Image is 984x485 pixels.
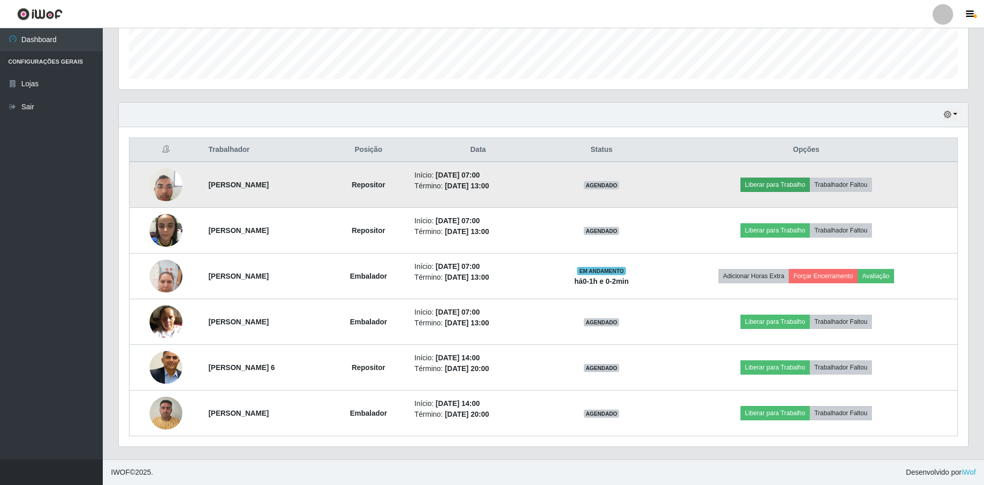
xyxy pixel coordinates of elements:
[436,217,480,225] time: [DATE] 07:00
[150,347,182,388] img: 1758290849812.jpeg
[445,227,489,236] time: [DATE] 13:00
[17,8,63,21] img: CoreUI Logo
[718,269,789,283] button: Adicionar Horas Extra
[209,318,269,326] strong: [PERSON_NAME]
[415,261,542,272] li: Início:
[436,171,480,179] time: [DATE] 07:00
[577,267,626,275] span: EM ANDAMENTO
[150,163,182,206] img: 1757586640633.jpeg
[150,208,182,252] img: 1758239361344.jpeg
[415,409,542,420] li: Término:
[810,315,872,329] button: Trabalhador Faltou
[415,353,542,363] li: Início:
[584,410,620,418] span: AGENDADO
[655,138,958,162] th: Opções
[789,269,858,283] button: Forçar Encerramento
[810,178,872,192] button: Trabalhador Faltou
[111,468,130,476] span: IWOF
[150,300,182,343] img: 1758738282266.jpeg
[209,181,269,189] strong: [PERSON_NAME]
[350,318,387,326] strong: Embalador
[810,360,872,375] button: Trabalhador Faltou
[415,307,542,318] li: Início:
[584,318,620,326] span: AGENDADO
[810,223,872,238] button: Trabalhador Faltou
[584,227,620,235] span: AGENDADO
[351,181,385,189] strong: Repositor
[111,467,153,478] span: © 2025 .
[209,363,275,372] strong: [PERSON_NAME] 6
[350,409,387,417] strong: Embalador
[810,406,872,420] button: Trabalhador Faltou
[436,354,480,362] time: [DATE] 14:00
[436,308,480,316] time: [DATE] 07:00
[584,181,620,189] span: AGENDADO
[409,138,548,162] th: Data
[150,254,182,298] img: 1758203147190.jpeg
[351,226,385,235] strong: Repositor
[202,138,329,162] th: Trabalhador
[548,138,655,162] th: Status
[445,364,489,373] time: [DATE] 20:00
[209,272,269,280] strong: [PERSON_NAME]
[329,138,409,162] th: Posição
[584,364,620,372] span: AGENDADO
[445,273,489,281] time: [DATE] 13:00
[740,406,810,420] button: Liberar para Trabalho
[415,226,542,237] li: Término:
[436,399,480,408] time: [DATE] 14:00
[415,181,542,191] li: Término:
[436,262,480,270] time: [DATE] 07:00
[351,363,385,372] strong: Repositor
[740,223,810,238] button: Liberar para Trabalho
[415,398,542,409] li: Início:
[415,272,542,283] li: Término:
[445,182,489,190] time: [DATE] 13:00
[150,391,182,435] img: 1757182475196.jpeg
[415,216,542,226] li: Início:
[906,467,976,478] span: Desenvolvido por
[415,170,542,181] li: Início:
[415,318,542,328] li: Término:
[415,363,542,374] li: Término:
[209,226,269,235] strong: [PERSON_NAME]
[740,360,810,375] button: Liberar para Trabalho
[574,277,629,285] strong: há 0-1 h e 0-2 min
[209,409,269,417] strong: [PERSON_NAME]
[858,269,894,283] button: Avaliação
[740,315,810,329] button: Liberar para Trabalho
[445,410,489,418] time: [DATE] 20:00
[350,272,387,280] strong: Embalador
[961,468,976,476] a: iWof
[445,319,489,327] time: [DATE] 13:00
[740,178,810,192] button: Liberar para Trabalho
